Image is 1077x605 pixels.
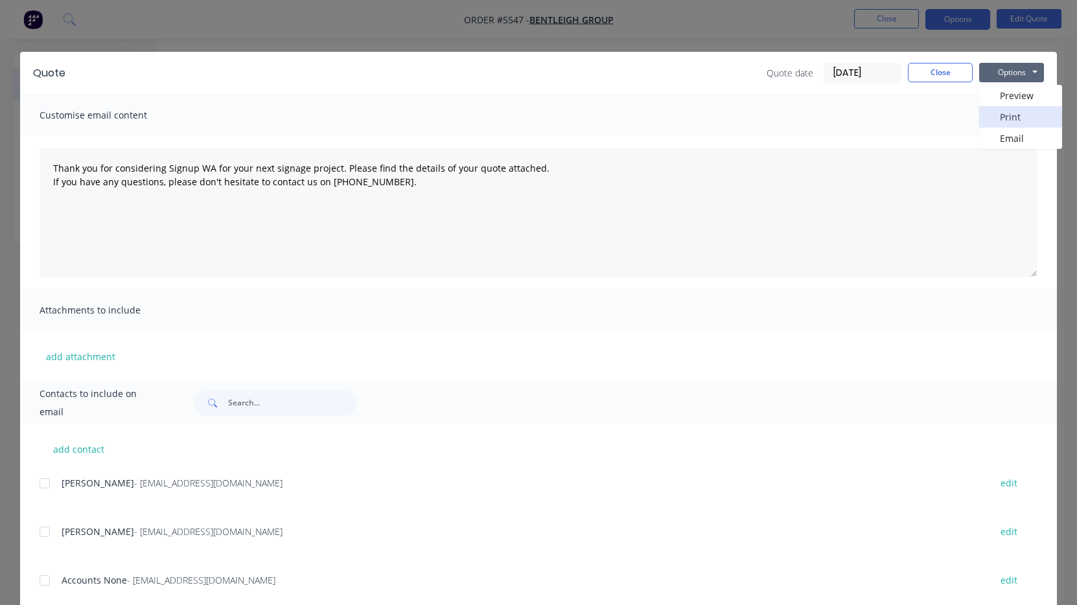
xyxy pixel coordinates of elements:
[993,523,1025,540] button: edit
[62,477,134,489] span: [PERSON_NAME]
[62,574,127,586] span: Accounts None
[127,574,275,586] span: - [EMAIL_ADDRESS][DOMAIN_NAME]
[979,128,1062,149] button: Email
[228,390,356,416] input: Search...
[40,301,182,319] span: Attachments to include
[33,65,65,81] div: Quote
[40,347,122,366] button: add attachment
[40,148,1037,277] textarea: Thank you for considering Signup WA for your next signage project. Please find the details of you...
[908,63,973,82] button: Close
[979,106,1062,128] button: Print
[134,477,283,489] span: - [EMAIL_ADDRESS][DOMAIN_NAME]
[62,525,134,538] span: [PERSON_NAME]
[134,525,283,538] span: - [EMAIL_ADDRESS][DOMAIN_NAME]
[767,66,813,80] span: Quote date
[993,571,1025,589] button: edit
[40,439,117,459] button: add contact
[979,63,1044,82] button: Options
[993,474,1025,492] button: edit
[40,385,162,421] span: Contacts to include on email
[40,106,182,124] span: Customise email content
[979,85,1062,106] button: Preview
